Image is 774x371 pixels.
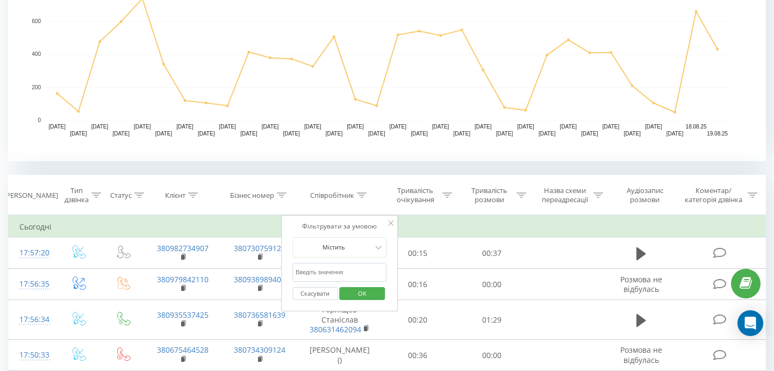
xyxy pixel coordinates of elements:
div: Фільтрувати за умовою [292,221,387,232]
td: 00:36 [381,340,455,371]
input: Введіть значення [292,263,387,282]
text: [DATE] [176,124,193,130]
a: 380675464528 [157,345,209,355]
a: 380982734907 [157,243,209,253]
text: 19.08.25 [707,131,728,137]
text: [DATE] [112,131,130,137]
div: Коментар/категорія дзвінка [682,186,745,204]
span: OK [347,285,377,302]
button: Скасувати [292,287,338,301]
a: 380730759129 [234,243,285,253]
td: 00:37 [455,238,529,269]
div: 17:50:33 [19,345,45,366]
div: [PERSON_NAME] [4,191,58,200]
text: 600 [32,18,41,24]
text: [DATE] [49,124,66,130]
text: [DATE] [432,124,449,130]
text: [DATE] [603,124,620,130]
td: 00:16 [381,269,455,300]
text: [DATE] [70,131,87,137]
div: Open Intercom Messenger [737,310,763,336]
text: [DATE] [368,131,385,137]
td: Горліщев Станіслав [298,300,381,340]
text: [DATE] [666,131,684,137]
text: 0 [38,117,41,123]
text: 400 [32,51,41,57]
text: [DATE] [475,124,492,130]
text: [DATE] [539,131,556,137]
td: 00:20 [381,300,455,340]
text: [DATE] [411,131,428,137]
div: 17:57:20 [19,242,45,263]
text: [DATE] [496,131,513,137]
span: Розмова не відбулась [620,274,662,294]
a: 380631462094 [310,324,361,334]
text: [DATE] [262,124,279,130]
td: 00:00 [455,269,529,300]
text: [DATE] [155,131,173,137]
text: [DATE] [219,124,236,130]
a: 380736581639 [234,310,285,320]
text: [DATE] [623,131,641,137]
text: [DATE] [390,124,407,130]
div: Бізнес номер [230,191,274,200]
text: [DATE] [198,131,215,137]
text: [DATE] [347,124,364,130]
text: [DATE] [517,124,534,130]
text: [DATE] [240,131,257,137]
div: Тип дзвінка [64,186,89,204]
a: 380979842110 [157,274,209,284]
div: 17:56:34 [19,309,45,330]
text: [DATE] [453,131,470,137]
td: [PERSON_NAME] () [298,340,381,371]
button: OK [340,287,385,301]
a: 380734309124 [234,345,285,355]
div: Назва схеми переадресації [539,186,591,204]
td: 00:15 [381,238,455,269]
a: 380935537425 [157,310,209,320]
text: [DATE] [581,131,598,137]
text: [DATE] [91,124,109,130]
div: Клієнт [165,191,185,200]
text: [DATE] [645,124,662,130]
div: Співробітник [310,191,354,200]
text: [DATE] [283,131,300,137]
text: 18.08.25 [686,124,707,130]
text: 200 [32,84,41,90]
div: Тривалість очікування [391,186,440,204]
td: 01:29 [455,300,529,340]
text: [DATE] [560,124,577,130]
text: [DATE] [134,124,151,130]
div: Аудіозапис розмови [615,186,674,204]
span: Розмова не відбулась [620,345,662,365]
div: Тривалість розмови [464,186,514,204]
text: [DATE] [304,124,321,130]
text: [DATE] [326,131,343,137]
div: 17:56:35 [19,274,45,295]
td: 00:00 [455,340,529,371]
td: Сьогодні [9,216,766,238]
a: 380938989400 [234,274,285,284]
div: Статус [110,191,132,200]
